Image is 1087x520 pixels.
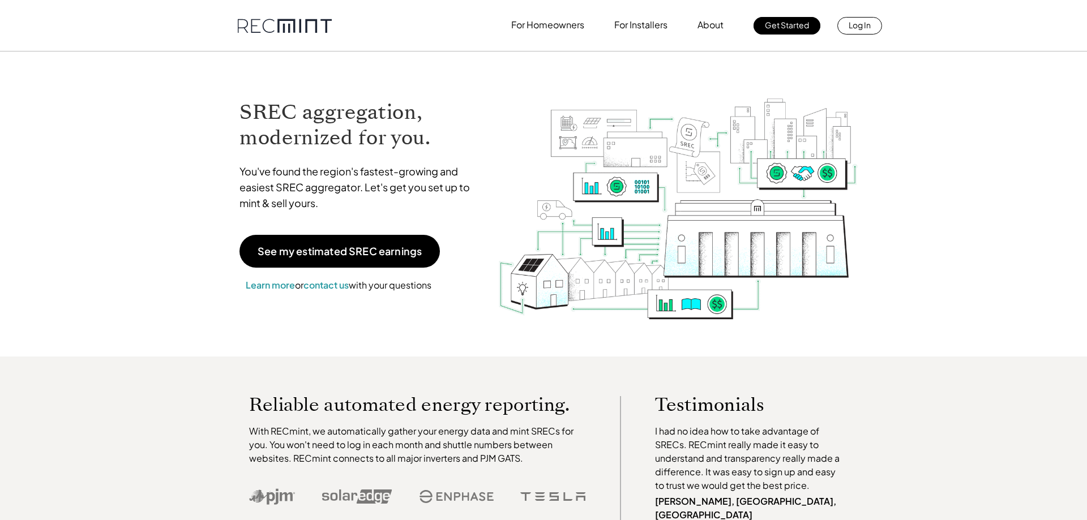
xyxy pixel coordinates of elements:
[249,424,587,465] p: With RECmint, we automatically gather your energy data and mint SRECs for you. You won't need to ...
[246,279,295,291] a: Learn more
[754,17,820,35] a: Get Started
[249,396,587,413] p: Reliable automated energy reporting.
[511,17,584,33] p: For Homeowners
[303,279,349,291] a: contact us
[498,68,859,323] img: RECmint value cycle
[239,100,481,151] h1: SREC aggregation, modernized for you.
[655,396,824,413] p: Testimonials
[837,17,882,35] a: Log In
[258,246,422,256] p: See my estimated SREC earnings
[239,164,481,211] p: You've found the region's fastest-growing and easiest SREC aggregator. Let's get you set up to mi...
[614,17,667,33] p: For Installers
[765,17,809,33] p: Get Started
[849,17,871,33] p: Log In
[697,17,724,33] p: About
[655,424,845,492] p: I had no idea how to take advantage of SRECs. RECmint really made it easy to understand and trans...
[239,235,440,268] a: See my estimated SREC earnings
[239,278,438,293] p: or with your questions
